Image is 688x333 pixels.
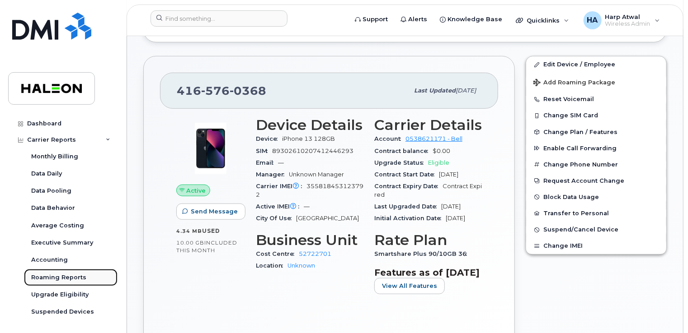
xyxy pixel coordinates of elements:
[151,10,287,27] input: Find something...
[446,215,465,222] span: [DATE]
[374,250,471,257] span: Smartshare Plus 90/10GB 36
[374,232,482,248] h3: Rate Plan
[272,148,353,154] span: 89302610207412446293
[526,107,666,124] button: Change SIM Card
[434,10,509,28] a: Knowledge Base
[374,135,405,142] span: Account
[382,282,437,290] span: View All Features
[256,262,287,269] span: Location
[414,87,456,94] span: Last updated
[433,148,450,154] span: $0.00
[176,228,202,234] span: 4.34 MB
[282,135,335,142] span: iPhone 13 128GB
[526,140,666,157] button: Enable Call Forwarding
[543,129,617,135] span: Change Plan / Features
[374,215,446,222] span: Initial Activation Date
[374,267,482,278] h3: Features as of [DATE]
[526,189,666,205] button: Block Data Usage
[374,159,428,166] span: Upgrade Status
[176,239,237,254] span: included this month
[296,215,359,222] span: [GEOGRAPHIC_DATA]
[526,222,666,238] button: Suspend/Cancel Device
[304,203,310,210] span: —
[605,13,650,20] span: Harp Atwal
[408,15,427,24] span: Alerts
[349,10,394,28] a: Support
[256,232,363,248] h3: Business Unit
[256,117,363,133] h3: Device Details
[176,240,204,246] span: 10.00 GB
[605,20,650,28] span: Wireless Admin
[577,11,666,29] div: Harp Atwal
[374,117,482,133] h3: Carrier Details
[363,15,388,24] span: Support
[374,278,445,294] button: View All Features
[256,203,304,210] span: Active IMEI
[256,135,282,142] span: Device
[177,84,266,97] span: 416
[526,56,666,73] a: Edit Device / Employee
[374,203,441,210] span: Last Upgraded Date
[533,79,615,88] span: Add Roaming Package
[299,250,331,257] a: 52722701
[374,183,482,198] span: Contract Expired
[587,15,598,26] span: HA
[278,159,284,166] span: —
[543,145,617,152] span: Enable Call Forwarding
[405,135,462,142] a: 0538621171 - Bell
[256,171,289,178] span: Manager
[256,148,272,154] span: SIM
[256,215,296,222] span: City Of Use
[187,186,206,195] span: Active
[374,148,433,154] span: Contract balance
[374,171,439,178] span: Contract Start Date
[256,183,306,190] span: Carrier IMEI
[184,121,238,176] img: image20231002-3703462-1ig824h.jpeg
[526,73,666,91] button: Add Roaming Package
[526,173,666,189] button: Request Account Change
[456,87,476,94] span: [DATE]
[374,183,443,190] span: Contract Expiry Date
[256,183,363,198] span: 355818453123792
[191,207,238,216] span: Send Message
[176,203,245,220] button: Send Message
[287,262,315,269] a: Unknown
[439,171,458,178] span: [DATE]
[526,124,666,140] button: Change Plan / Features
[428,159,449,166] span: Eligible
[201,84,230,97] span: 576
[526,238,666,254] button: Change IMEI
[230,84,266,97] span: 0368
[509,11,575,29] div: Quicklinks
[289,171,344,178] span: Unknown Manager
[256,250,299,257] span: Cost Centre
[448,15,502,24] span: Knowledge Base
[202,227,220,234] span: used
[527,17,560,24] span: Quicklinks
[394,10,434,28] a: Alerts
[543,227,618,233] span: Suspend/Cancel Device
[256,159,278,166] span: Email
[526,205,666,222] button: Transfer to Personal
[441,203,461,210] span: [DATE]
[526,157,666,173] button: Change Phone Number
[526,91,666,107] button: Reset Voicemail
